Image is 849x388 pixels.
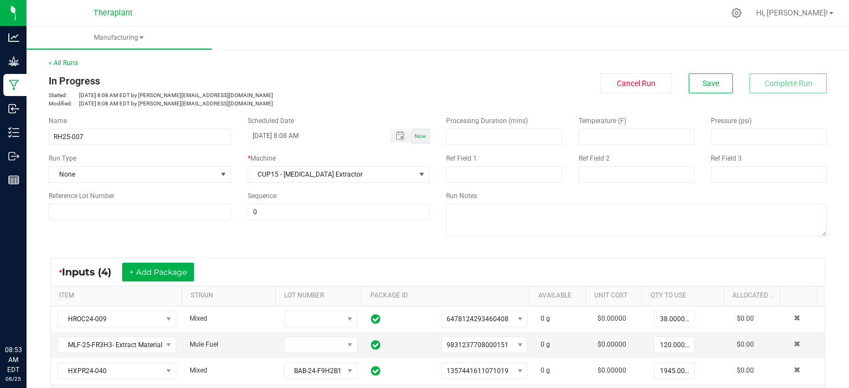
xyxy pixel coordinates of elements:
[49,99,429,108] p: [DATE] 8:08 AM EDT by [PERSON_NAME][EMAIL_ADDRESS][DOMAIN_NAME]
[737,315,754,322] span: $0.00
[191,291,271,300] a: STRAINSortable
[600,73,672,93] button: Cancel Run
[11,300,44,333] iframe: Resource center
[58,337,162,353] span: MLF-25-FR3H3- Extract Material
[371,338,380,352] span: In Sync
[284,291,357,300] a: LOT NUMBERSortable
[764,79,813,88] span: Complete Run
[541,366,544,374] span: 0
[122,263,194,281] button: + Add Package
[248,167,416,182] span: CUP15 - [MEDICAL_DATA] Extractor
[598,366,626,374] span: $0.00000
[447,315,509,323] span: 6478124293460408
[538,291,581,300] a: AVAILABLESortable
[248,117,294,125] span: Scheduled Date
[447,367,509,375] span: 1357441611071019
[57,363,176,379] span: NO DATA FOUND
[390,129,412,142] span: Toggle popup
[27,26,212,50] a: Manufacturing
[756,8,828,17] span: Hi, [PERSON_NAME]!
[546,366,550,374] span: g
[58,311,162,327] span: HROC24-009
[689,73,733,93] button: Save
[190,366,207,374] span: Mixed
[49,192,114,200] span: Reference Lot Number
[27,33,212,42] span: Manufacturing
[750,73,827,93] button: Complete Run
[442,337,527,353] span: NO DATA FOUND
[579,155,610,162] span: Ref Field 2
[62,266,122,278] span: Inputs (4)
[546,315,550,322] span: g
[446,155,477,162] span: Ref Field 1
[57,311,176,327] span: NO DATA FOUND
[5,345,22,375] p: 08:53 AM EDT
[446,192,477,200] span: Run Notes
[415,133,426,139] span: Now
[737,341,754,348] span: $0.00
[190,341,218,348] span: Mule Fuel
[442,311,527,327] span: NO DATA FOUND
[651,291,720,300] a: QTY TO USESortable
[49,91,79,99] span: Started:
[58,363,162,379] span: HXPR24-040
[49,99,79,108] span: Modified:
[737,366,754,374] span: $0.00
[190,315,207,322] span: Mixed
[594,291,637,300] a: Unit CostSortable
[8,103,19,114] inline-svg: Inbound
[33,298,46,311] iframe: Resource center unread badge
[541,315,544,322] span: 0
[546,341,550,348] span: g
[248,192,276,200] span: Sequence
[285,363,343,379] span: BAB-24-F9H2B1
[446,117,528,125] span: Processing Duration (mins)
[789,291,813,300] a: Sortable
[250,155,276,162] span: Machine
[371,364,380,378] span: In Sync
[49,59,78,67] a: < All Runs
[49,117,67,125] span: Name
[598,315,626,322] span: $0.00000
[49,153,76,163] span: Run Type
[49,91,429,99] p: [DATE] 8:08 AM EDT by [PERSON_NAME][EMAIL_ADDRESS][DOMAIN_NAME]
[732,291,775,300] a: Allocated CostSortable
[617,79,656,88] span: Cancel Run
[579,117,626,125] span: Temperature (F)
[730,8,743,18] div: Manage settings
[59,291,177,300] a: ITEMSortable
[248,129,379,142] input: Scheduled Datetime
[49,167,217,182] span: None
[57,337,176,353] span: NO DATA FOUND
[8,127,19,138] inline-svg: Inventory
[49,73,429,88] div: In Progress
[8,56,19,67] inline-svg: Grow
[93,8,133,18] span: Theraplant
[711,155,742,162] span: Ref Field 3
[541,341,544,348] span: 0
[442,363,527,379] span: NO DATA FOUND
[371,312,380,326] span: In Sync
[8,151,19,162] inline-svg: Outbound
[598,341,626,348] span: $0.00000
[8,79,19,91] inline-svg: Manufacturing
[703,79,719,88] span: Save
[447,341,509,349] span: 9831237708000151
[711,117,752,125] span: Pressure (psi)
[8,32,19,43] inline-svg: Analytics
[370,291,526,300] a: PACKAGE IDSortable
[5,375,22,383] p: 08/25
[8,174,19,185] inline-svg: Reports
